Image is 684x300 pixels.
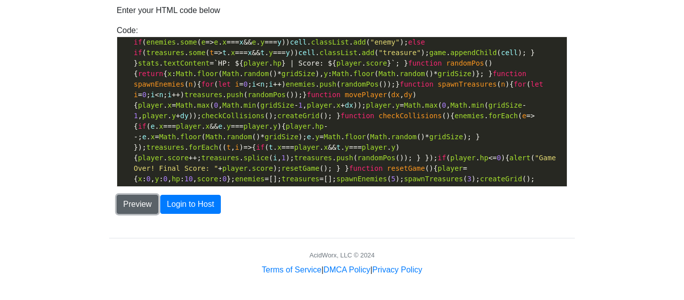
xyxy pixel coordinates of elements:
span: = [264,175,268,183]
span: player [450,154,476,162]
span: y [396,101,400,109]
span: 0 [146,175,150,183]
span: randomPos [248,91,286,99]
span: = [210,59,214,67]
span: player [286,122,311,130]
span: score [167,154,188,162]
span: if [138,122,146,130]
span: dy [180,112,189,120]
span: t [210,49,214,57]
span: spawnTreasures [404,175,463,183]
span: x [167,70,171,78]
span: floor [180,133,201,141]
span: }` [387,59,396,67]
span: cell [298,49,315,57]
p: Enter your HTML code below [117,5,567,17]
span: === [235,49,247,57]
span: x [239,38,243,46]
span: forEach [488,112,518,120]
span: some [189,49,206,57]
span: if [134,49,142,57]
span: player [362,143,387,151]
span: x [205,122,209,130]
span: gridSize [260,101,294,109]
span: e [307,133,311,141]
span: checkCollisions [201,112,264,120]
span: player [138,101,163,109]
span: min [243,101,256,109]
span: score [197,175,218,183]
span: + [176,112,180,120]
span: i [151,91,155,99]
span: Math [176,70,193,78]
span: gridSize [281,70,315,78]
span: t [226,143,230,151]
div: AcidWorx, LLC © 2024 [309,250,375,260]
span: createGrid [277,112,319,120]
span: treasures [201,154,239,162]
span: score [366,59,387,67]
span: if [438,154,446,162]
span: for [201,80,214,88]
span: cell [290,38,307,46]
span: floor [345,133,366,141]
span: = [319,175,323,183]
span: function [400,80,433,88]
span: n [189,80,193,88]
span: function [493,70,526,78]
span: === [227,38,239,46]
span: Math [332,70,349,78]
a: Terms of Service [262,265,321,274]
span: player [438,164,463,172]
span: y [172,112,176,120]
span: i [235,80,239,88]
span: => [294,185,302,193]
span: "enemy" [370,38,400,46]
span: Math [450,101,467,109]
span: => [214,49,222,57]
span: game [429,49,446,57]
span: enemies [235,175,264,183]
span: hp [172,175,180,183]
span: randomPos [358,154,396,162]
span: enemies [286,80,315,88]
span: t [260,49,264,57]
span: 10 [184,175,193,183]
span: random [227,133,252,141]
span: treasures [146,49,184,57]
span: x [151,133,155,141]
span: y [260,38,264,46]
span: random [400,70,425,78]
span: random [391,133,417,141]
span: some [180,38,197,46]
span: push [227,91,244,99]
span: e [252,38,256,46]
span: document [138,185,171,193]
span: dx [391,91,400,99]
span: treasures [281,175,319,183]
span: 0 [142,91,146,99]
span: 1 [281,154,285,162]
span: 0 [214,101,218,109]
span: t [269,143,273,151]
span: i [252,80,256,88]
span: 3 [467,175,471,183]
span: Math [222,70,239,78]
span: hp [315,122,324,130]
span: player [336,59,362,67]
span: else [408,38,425,46]
span: 0 [243,80,247,88]
span: === [264,38,277,46]
span: = [463,164,467,172]
span: gridSize [264,133,298,141]
span: push [336,154,354,162]
span: Math [159,133,176,141]
span: 5 [391,175,395,183]
span: dy [404,91,413,99]
span: checkCollisions [379,112,442,120]
span: player [222,164,248,172]
span: treasures [294,154,332,162]
span: e [218,122,222,130]
div: Code: [109,25,575,187]
span: - [522,101,526,109]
